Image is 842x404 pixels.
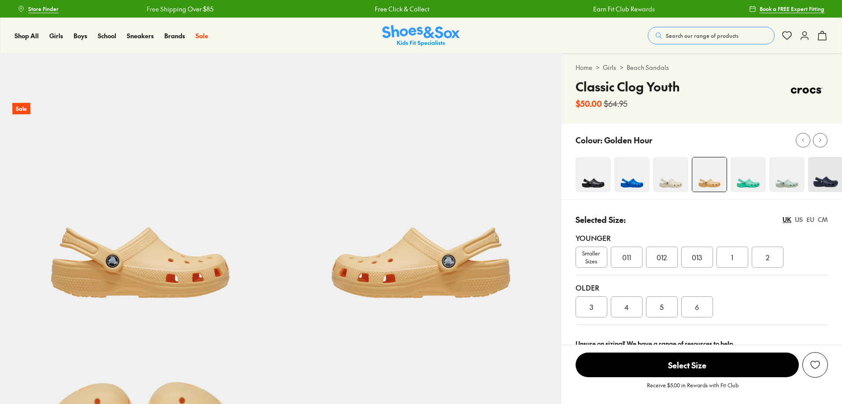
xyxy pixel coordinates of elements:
[576,63,828,72] div: > >
[576,233,828,243] div: Younger
[382,25,460,47] img: SNS_Logo_Responsive.svg
[18,1,59,17] a: Store Finder
[648,27,775,44] button: Search our range of products
[576,77,680,96] h4: Classic Clog Youth
[604,98,628,109] s: $64.95
[766,252,769,262] span: 2
[731,157,766,192] img: 4-502818_1
[769,157,805,192] img: 4-553264_1
[576,249,607,265] span: Smaller Sizes
[795,215,803,224] div: US
[382,25,460,47] a: Shoes & Sox
[590,302,593,312] span: 3
[12,103,30,115] p: Sale
[576,282,828,293] div: Older
[576,157,611,192] img: 4-493676_1
[731,252,733,262] span: 1
[604,134,652,146] p: Golden Hour
[576,63,592,72] a: Home
[98,31,116,40] a: School
[653,157,688,192] img: 4-502800_1
[666,32,739,40] span: Search our range of products
[692,157,727,192] img: 4-538782_1
[164,31,185,40] a: Brands
[196,31,208,40] a: Sale
[127,31,154,40] a: Sneakers
[576,214,626,226] p: Selected Size:
[802,352,828,378] button: Add to Wishlist
[374,4,429,14] a: Free Click & Collect
[15,31,39,40] a: Shop All
[760,5,824,13] span: Book a FREE Expert Fitting
[9,345,44,378] iframe: Gorgias live chat messenger
[647,381,739,397] p: Receive $5.00 in Rewards with Fit Club
[660,302,664,312] span: 5
[622,252,631,262] span: 011
[576,352,799,378] button: Select Size
[806,215,814,224] div: EU
[576,134,602,146] p: Colour:
[692,252,702,262] span: 013
[603,63,616,72] a: Girls
[49,31,63,40] a: Girls
[627,63,669,72] a: Beach Sandals
[783,215,791,224] div: UK
[576,98,602,109] b: $50.00
[593,4,654,14] a: Earn Fit Club Rewards
[146,4,213,14] a: Free Shipping Over $85
[576,339,828,348] div: Unsure on sizing? We have a range of resources to help
[749,1,824,17] a: Book a FREE Expert Fitting
[74,31,87,40] a: Boys
[818,215,828,224] div: CM
[657,252,667,262] span: 012
[281,54,561,334] img: 5-538783_1
[614,157,650,192] img: 4-548434_1
[28,5,59,13] span: Store Finder
[624,302,629,312] span: 4
[695,302,699,312] span: 6
[786,77,828,104] img: Vendor logo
